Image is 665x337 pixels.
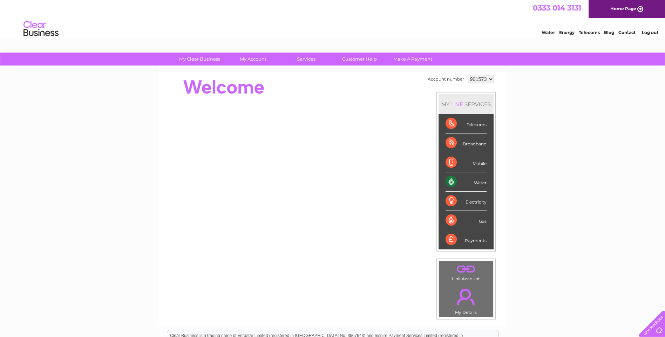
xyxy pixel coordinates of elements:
td: Account number [426,73,466,85]
a: . [441,263,491,275]
a: Services [277,53,335,66]
a: . [441,284,491,309]
a: My Clear Business [171,53,229,66]
a: Customer Help [331,53,388,66]
div: Telecoms [446,114,487,133]
a: Energy [559,30,575,35]
a: 0333 014 3131 [533,4,581,12]
div: LIVE [450,101,464,108]
a: My Account [224,53,282,66]
div: Mobile [446,153,487,172]
a: Make A Payment [384,53,442,66]
div: Gas [446,211,487,230]
div: MY SERVICES [439,94,494,114]
div: Payments [446,230,487,249]
a: Contact [618,30,636,35]
img: logo.png [23,18,59,40]
td: Link Account [439,261,493,283]
a: Blog [604,30,614,35]
a: Log out [642,30,658,35]
a: Water [542,30,555,35]
div: Water [446,172,487,192]
div: Electricity [446,192,487,211]
td: My Details [439,283,493,317]
div: Broadband [446,133,487,153]
a: Telecoms [579,30,600,35]
div: Clear Business is a trading name of Verastar Limited (registered in [GEOGRAPHIC_DATA] No. 3667643... [167,4,498,34]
